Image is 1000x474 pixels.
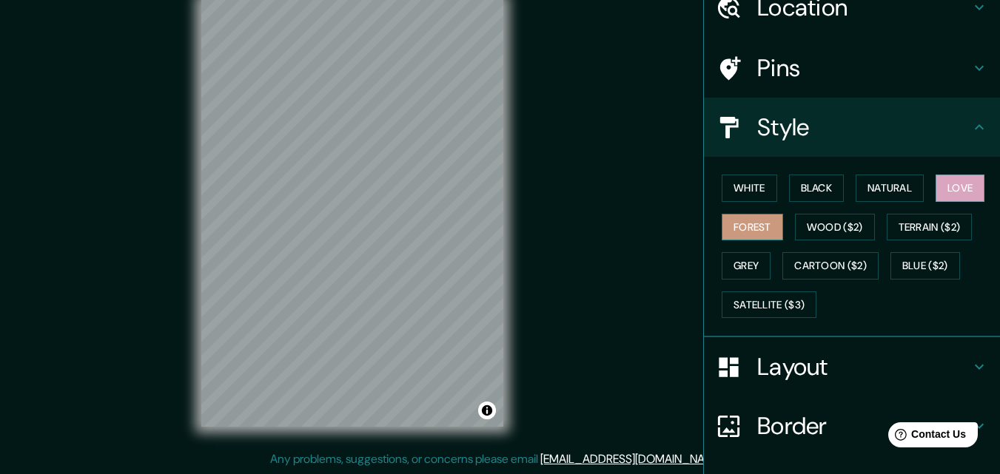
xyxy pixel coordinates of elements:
[757,411,970,441] h4: Border
[704,98,1000,157] div: Style
[782,252,879,280] button: Cartoon ($2)
[478,402,496,419] button: Toggle attribution
[795,214,875,241] button: Wood ($2)
[789,175,845,202] button: Black
[856,175,924,202] button: Natural
[936,175,984,202] button: Love
[868,416,984,458] iframe: Help widget launcher
[704,396,1000,456] div: Border
[890,252,960,280] button: Blue ($2)
[704,337,1000,396] div: Layout
[757,53,970,83] h4: Pins
[722,291,816,319] button: Satellite ($3)
[757,112,970,142] h4: Style
[722,175,777,202] button: White
[540,451,723,467] a: [EMAIL_ADDRESS][DOMAIN_NAME]
[757,352,970,382] h4: Layout
[722,214,783,241] button: Forest
[704,38,1000,98] div: Pins
[722,252,771,280] button: Grey
[887,214,973,241] button: Terrain ($2)
[270,450,725,468] p: Any problems, suggestions, or concerns please email .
